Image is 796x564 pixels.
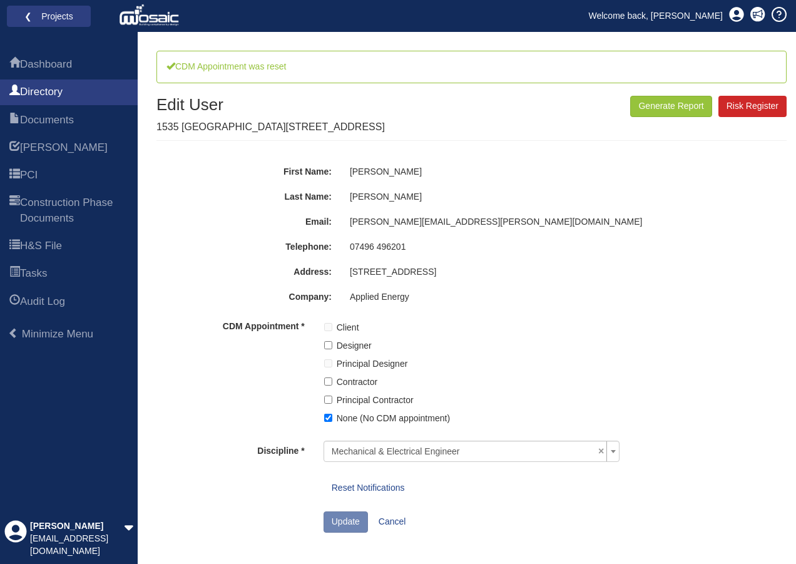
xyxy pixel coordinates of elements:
[8,328,19,339] span: Minimize Menu
[156,441,314,458] label: Discipline
[30,533,124,558] div: [EMAIL_ADDRESS][DOMAIN_NAME]
[9,58,20,73] span: Dashboard
[630,96,712,117] button: Generate Report
[20,195,128,226] span: Construction Phase Documents
[9,267,20,282] span: Tasks
[166,166,332,178] div: First Name:
[20,294,65,309] span: Audit Log
[9,295,20,310] span: Audit Log
[30,520,124,533] div: [PERSON_NAME]
[9,113,20,128] span: Documents
[166,291,332,304] div: Company:
[579,6,732,25] a: Welcome back, [PERSON_NAME]
[9,168,20,183] span: PCI
[337,411,450,425] label: None (No CDM appointment)
[156,316,314,333] label: CDM Appointment
[324,441,620,462] span: Mechanical & Electrical Engineer
[20,57,72,72] span: Dashboard
[166,216,332,228] div: Email:
[9,141,20,156] span: HARI
[370,511,414,533] a: Cancel
[9,196,20,227] span: Construction Phase Documents
[156,120,385,135] p: 1535 [GEOGRAPHIC_DATA][STREET_ADDRESS]
[337,393,414,407] label: Principal Contractor
[334,166,422,178] div: [PERSON_NAME]
[156,96,385,114] h1: Edit User
[334,266,436,279] div: [STREET_ADDRESS]
[324,316,620,334] div: Only one user with this role is allowed per project
[20,168,38,183] span: PCI
[20,140,108,155] span: HARI
[20,266,47,281] span: Tasks
[20,238,62,254] span: H&S File
[334,191,422,203] div: [PERSON_NAME]
[166,266,332,279] div: Address:
[166,191,332,203] div: Last Name:
[166,241,332,254] div: Telephone:
[334,241,406,254] div: 07496 496201
[718,96,787,117] a: Risk Register
[337,375,377,389] label: Contractor
[337,339,372,352] label: Designer
[20,85,63,100] span: Directory
[337,320,359,334] label: Client
[337,357,408,371] label: Principal Designer
[4,520,27,558] div: Profile
[156,51,787,83] div: CDM Appointment was reset
[324,511,368,533] button: Update
[22,328,93,340] span: Minimize Menu
[119,3,182,28] img: logo_white.png
[334,291,409,304] div: Applied Energy
[332,445,605,458] span: Mechanical & Electrical Engineer
[324,478,413,499] a: Reset Notifications
[20,113,74,128] span: Documents
[15,8,83,24] a: ❮ Projects
[743,508,787,555] iframe: Chat
[9,85,20,100] span: Directory
[324,352,620,371] div: Only one user with this role is allowed per project
[334,216,643,228] div: [PERSON_NAME][EMAIL_ADDRESS][PERSON_NAME][DOMAIN_NAME]
[598,444,604,459] span: Remove all items
[9,239,20,254] span: H&S File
